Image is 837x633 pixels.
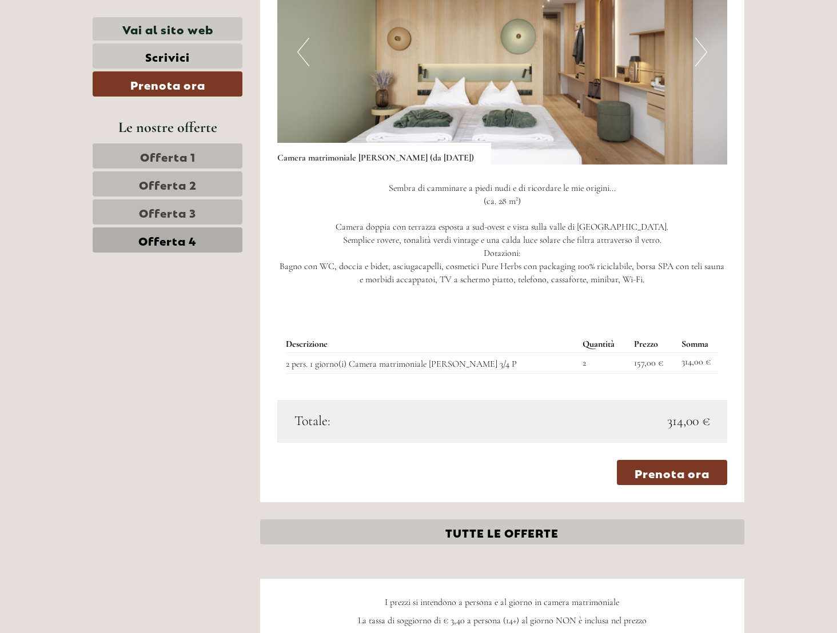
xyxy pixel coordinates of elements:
[277,143,491,165] div: Camera matrimoniale [PERSON_NAME] (da [DATE])
[277,182,728,286] p: Sembra di camminare a piedi nudi e di ricordare le mie origini... (ca. 28 m²) Camera doppia con t...
[93,71,242,97] a: Prenota ora
[140,148,196,164] span: Offerta 1
[578,353,629,374] td: 2
[93,17,242,41] a: Vai al sito web
[629,335,677,353] th: Prezzo
[385,596,619,608] span: I prezzi si intendono a persona e al giorno in camera matrimoniale
[667,411,710,431] span: 314,00 €
[677,353,719,374] td: 314,00 €
[139,176,197,192] span: Offerta 2
[358,615,647,626] span: La tassa di soggiorno di € 3,40 a persona (14+) al giorno NON è inclusa nel prezzo
[93,117,242,138] div: Le nostre offerte
[634,357,663,368] span: 157,00 €
[617,460,727,485] a: Prenota ora
[695,38,707,66] button: Next
[260,519,745,544] a: TUTTE LE OFFERTE
[677,335,719,353] th: Somma
[93,43,242,69] a: Scrivici
[286,353,579,374] td: 2 pers. 1 giorno(i) Camera matrimoniale [PERSON_NAME] 3/4 P
[286,335,579,353] th: Descrizione
[138,232,197,248] span: Offerta 4
[139,204,196,220] span: Offerta 3
[297,38,309,66] button: Previous
[286,411,503,431] div: Totale:
[578,335,629,353] th: Quantità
